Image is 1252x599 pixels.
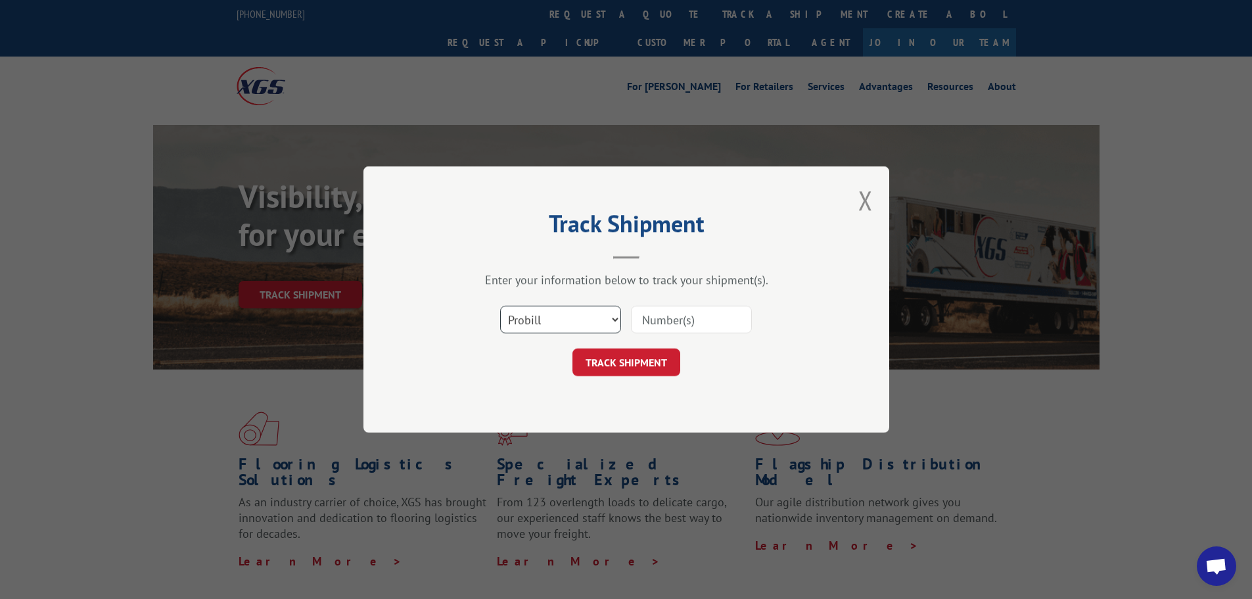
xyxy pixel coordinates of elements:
h2: Track Shipment [429,214,823,239]
button: TRACK SHIPMENT [572,348,680,376]
button: Close modal [858,183,873,218]
a: Open chat [1197,546,1236,586]
div: Enter your information below to track your shipment(s). [429,272,823,287]
input: Number(s) [631,306,752,333]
